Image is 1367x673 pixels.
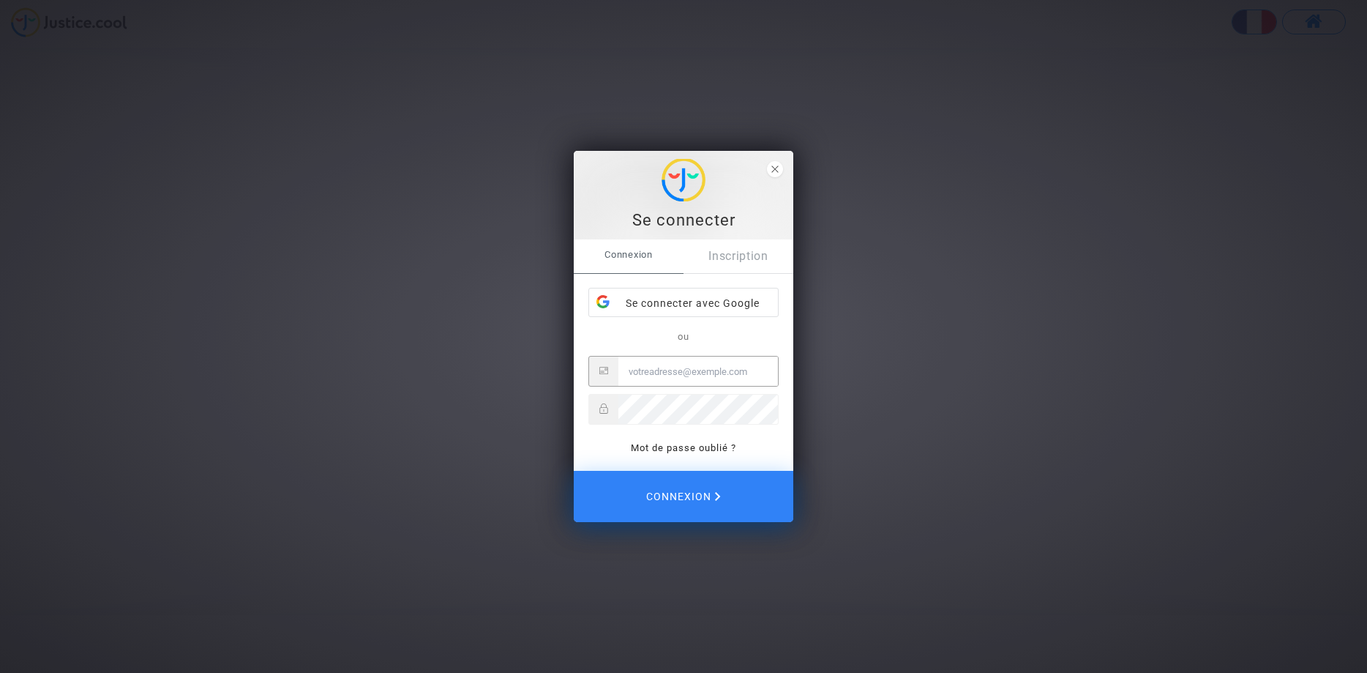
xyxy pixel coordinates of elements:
input: Email [618,357,778,386]
div: Se connecter avec Google [589,289,778,318]
a: Mot de passe oublié ? [631,442,736,453]
div: Se connecter [582,209,785,231]
input: Password [618,395,778,424]
span: ou [678,331,689,342]
span: Connexion [646,481,721,512]
button: Connexion [574,471,793,522]
span: close [767,161,783,177]
a: Inscription [683,239,793,273]
span: Connexion [574,239,683,270]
